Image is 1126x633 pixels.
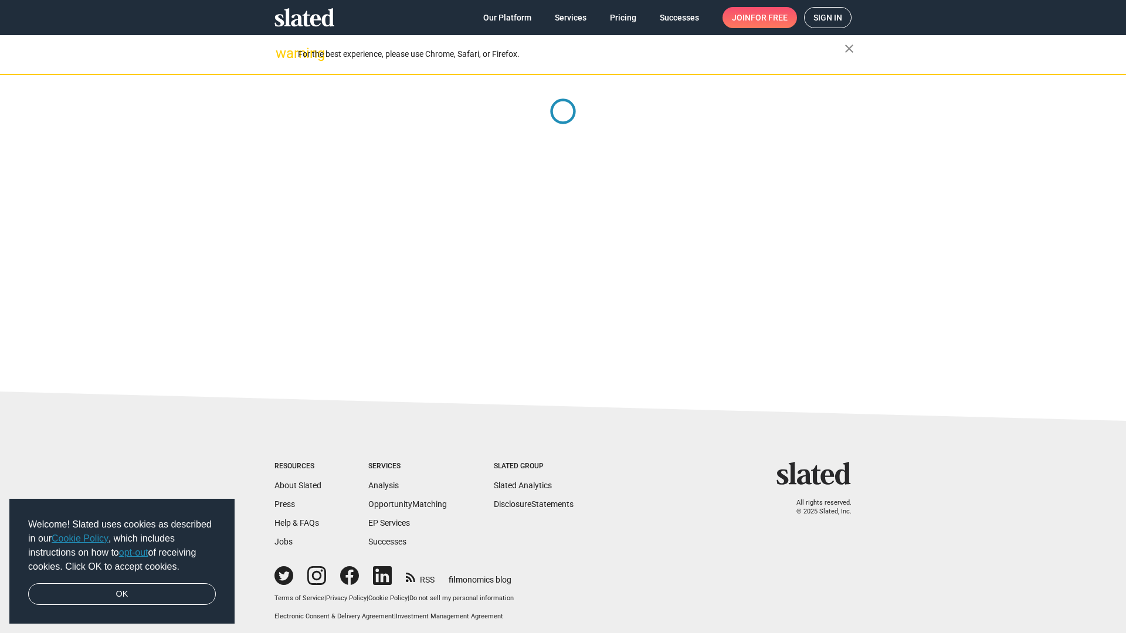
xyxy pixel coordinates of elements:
[28,583,216,605] a: dismiss cookie message
[409,594,514,603] button: Do not sell my personal information
[396,612,503,620] a: Investment Management Agreement
[813,8,842,28] span: Sign in
[368,594,408,602] a: Cookie Policy
[274,499,295,509] a: Press
[368,499,447,509] a: OpportunityMatching
[298,46,844,62] div: For the best experience, please use Chrome, Safari, or Firefox.
[545,7,596,28] a: Services
[274,462,321,471] div: Resources
[324,594,326,602] span: |
[474,7,541,28] a: Our Platform
[494,462,574,471] div: Slated Group
[449,565,511,586] a: filmonomics blog
[9,499,235,624] div: cookieconsent
[368,481,399,490] a: Analysis
[274,612,394,620] a: Electronic Consent & Delivery Agreement
[494,481,552,490] a: Slated Analytics
[52,533,108,543] a: Cookie Policy
[650,7,708,28] a: Successes
[784,499,852,516] p: All rights reserved. © 2025 Slated, Inc.
[842,42,856,56] mat-icon: close
[610,7,636,28] span: Pricing
[368,518,410,527] a: EP Services
[276,46,290,60] mat-icon: warning
[368,537,406,546] a: Successes
[274,518,319,527] a: Help & FAQs
[804,7,852,28] a: Sign in
[601,7,646,28] a: Pricing
[28,518,216,574] span: Welcome! Slated uses cookies as described in our , which includes instructions on how to of recei...
[367,594,368,602] span: |
[274,594,324,602] a: Terms of Service
[119,547,148,557] a: opt-out
[723,7,797,28] a: Joinfor free
[368,462,447,471] div: Services
[394,612,396,620] span: |
[660,7,699,28] span: Successes
[555,7,586,28] span: Services
[326,594,367,602] a: Privacy Policy
[274,537,293,546] a: Jobs
[274,481,321,490] a: About Slated
[406,567,435,586] a: RSS
[751,7,788,28] span: for free
[494,499,574,509] a: DisclosureStatements
[732,7,788,28] span: Join
[449,575,463,584] span: film
[408,594,409,602] span: |
[483,7,531,28] span: Our Platform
